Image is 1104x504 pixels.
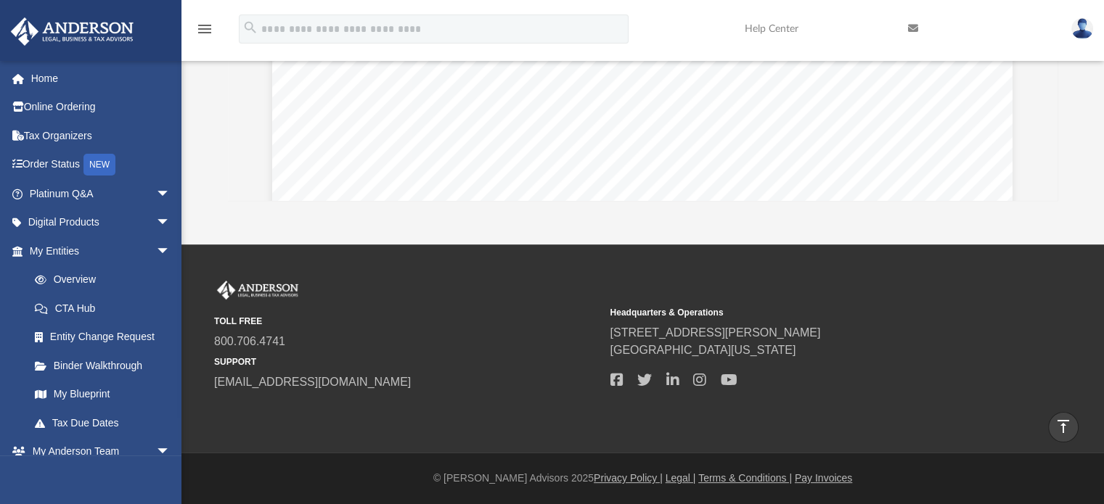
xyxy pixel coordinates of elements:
[10,208,192,237] a: Digital Productsarrow_drop_down
[20,265,192,294] a: Overview
[666,472,696,484] a: Legal |
[436,189,859,203] span: cause any income generated by my property to be attributed to my Agent
[196,20,213,38] i: menu
[610,326,820,339] a: [STREET_ADDRESS][PERSON_NAME]
[214,355,600,368] small: SUPPORT
[610,344,796,356] a: [GEOGRAPHIC_DATA][US_STATE]
[436,52,710,67] span: execute or revoke any will or codicil for me; or
[20,351,192,380] a: Binder Walkthrough
[20,294,192,323] a: CTA Hub
[381,148,903,162] span: No individual serving as my Agent may exercise any fiduciary power or discretion if the
[156,179,185,209] span: arrow_drop_down
[382,165,631,179] span: exercise of that power or discretion would:
[20,323,192,352] a: Entity Change Request
[214,335,285,347] a: 800.706.4741
[156,236,185,266] span: arrow_drop_down
[214,376,411,388] a: [EMAIL_ADDRESS][DOMAIN_NAME]
[83,154,115,175] div: NEW
[156,437,185,467] span: arrow_drop_down
[7,17,138,46] img: Anderson Advisors Platinum Portal
[795,472,852,484] a: Pay Invoices
[10,93,192,122] a: Online Ordering
[594,472,663,484] a: Privacy Policy |
[20,380,185,409] a: My Blueprint
[10,150,192,180] a: Order StatusNEW
[156,208,185,238] span: arrow_drop_down
[10,236,192,265] a: My Entitiesarrow_drop_down
[10,179,192,208] a: Platinum Q&Aarrow_drop_down
[20,408,192,437] a: Tax Due Dates
[181,471,1104,486] div: © [PERSON_NAME] Advisors 2025
[436,76,904,91] span: exercise powers and authority granted to me as trustee or as court-appointed
[610,306,995,319] small: Headquarters & Operations
[242,20,258,36] i: search
[214,315,600,328] small: TOLL FREE
[10,437,185,466] a: My Anderson Teamarrow_drop_down
[10,64,192,93] a: Home
[1071,18,1093,39] img: User Pic
[10,121,192,150] a: Tax Organizers
[214,281,301,299] img: Anderson Advisors Platinum Portal
[1055,418,1072,435] i: vertical_align_top
[382,124,467,139] span: Section 7.02
[196,28,213,38] a: menu
[698,472,792,484] a: Terms & Conditions |
[1048,412,1079,442] a: vertical_align_top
